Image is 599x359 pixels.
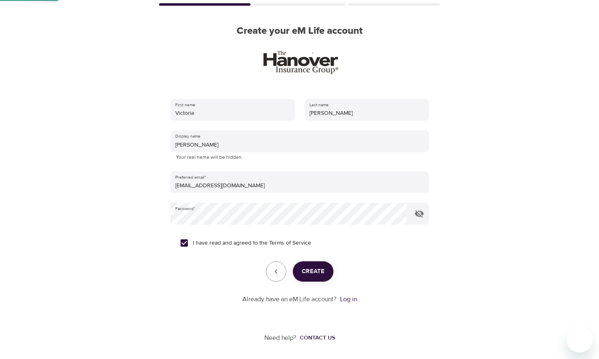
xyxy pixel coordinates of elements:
[300,334,335,342] div: Contact us
[340,295,357,303] a: Log in
[256,47,344,76] img: HIG_wordmrk_k.jpg
[302,266,325,277] span: Create
[264,333,296,343] p: Need help?
[242,295,337,304] p: Already have an eM Life account?
[296,334,335,342] a: Contact us
[566,326,592,352] iframe: Button to launch messaging window
[176,153,423,162] p: Your real name will be hidden.
[269,239,311,247] a: Terms of Service
[193,239,311,247] span: I have read and agreed to the
[293,261,333,282] button: Create
[157,25,442,37] h2: Create your eM Life account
